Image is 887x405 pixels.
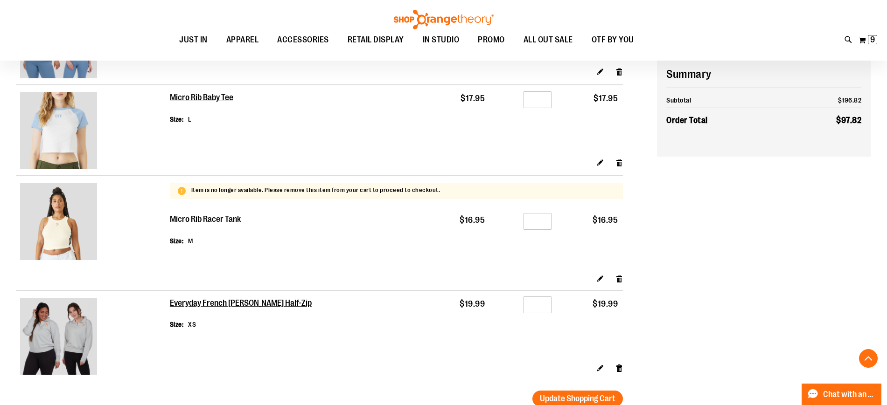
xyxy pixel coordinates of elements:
img: Shop Orangetheory [392,10,495,29]
span: $97.82 [836,116,861,125]
span: ALL OUT SALE [524,29,573,50]
h2: Summary [666,66,861,82]
span: $19.99 [460,299,485,309]
a: Micro Rib Racer Tank [170,214,242,225]
span: $19.99 [593,299,618,309]
a: Micro Rib Baby Tee [170,93,234,103]
span: IN STUDIO [423,29,460,50]
button: Chat with an Expert [802,384,882,405]
span: PROMO [478,29,505,50]
p: Item is no longer available. Please remove this item from your cart to proceed to checkout. [191,186,440,195]
span: ACCESSORIES [277,29,329,50]
span: $17.95 [461,94,485,103]
span: 9 [870,35,875,44]
dt: Size [170,236,184,246]
img: Everyday French Terry Half-Zip [20,298,97,375]
th: Subtotal [666,93,784,108]
a: Remove item [615,274,623,283]
img: Micro Rib Baby Tee [20,92,97,169]
a: Micro Rib Racer Tank [20,183,166,262]
a: Everyday French [PERSON_NAME] Half-Zip [170,298,313,309]
a: Remove item [615,363,623,373]
span: $196.82 [838,96,862,104]
span: JUST IN [179,29,208,50]
dd: XS [188,320,196,329]
dd: L [188,115,192,124]
button: Back To Top [859,349,878,368]
span: OTF BY YOU [592,29,634,50]
span: $17.95 [594,94,618,103]
dt: Size [170,115,184,124]
a: Remove item [615,67,623,76]
span: $16.95 [593,215,618,225]
span: Update Shopping Cart [540,394,615,403]
span: $16.95 [460,215,485,225]
dt: Size [170,320,184,329]
span: Chat with an Expert [823,390,876,399]
span: RETAIL DISPLAY [348,29,404,50]
a: Remove item [615,158,623,167]
dd: M [188,236,193,246]
a: Everyday French Terry Half-Zip [20,298,166,377]
img: Micro Rib Racer Tank [20,183,97,260]
span: APPAREL [226,29,259,50]
strong: Order Total [666,113,708,127]
a: Micro Rib Baby Tee [20,92,166,172]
